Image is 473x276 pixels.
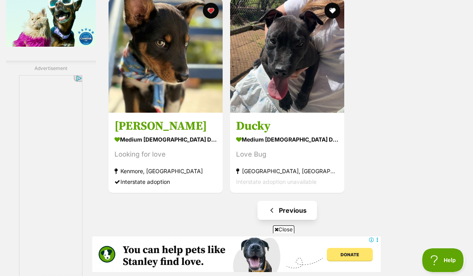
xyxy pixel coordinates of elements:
[236,149,338,160] div: Love Bug
[422,248,465,272] iframe: Help Scout Beacon - Open
[92,236,381,272] iframe: Advertisement
[325,3,341,19] button: favourite
[236,166,338,176] strong: [GEOGRAPHIC_DATA], [GEOGRAPHIC_DATA]
[108,201,467,220] nav: Pagination
[114,176,217,187] div: Interstate adoption
[236,119,338,134] h3: Ducky
[203,3,219,19] button: favourite
[257,201,317,220] a: Previous page
[236,178,317,185] span: Interstate adoption unavailable
[236,134,338,145] strong: medium [DEMOGRAPHIC_DATA] Dog
[273,225,294,233] span: Close
[114,149,217,160] div: Looking for love
[114,166,217,176] strong: Kenmore, [GEOGRAPHIC_DATA]
[114,134,217,145] strong: medium [DEMOGRAPHIC_DATA] Dog
[114,119,217,134] h3: [PERSON_NAME]
[109,113,223,193] a: [PERSON_NAME] medium [DEMOGRAPHIC_DATA] Dog Looking for love Kenmore, [GEOGRAPHIC_DATA] Interstat...
[230,113,344,193] a: Ducky medium [DEMOGRAPHIC_DATA] Dog Love Bug [GEOGRAPHIC_DATA], [GEOGRAPHIC_DATA] Interstate adop...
